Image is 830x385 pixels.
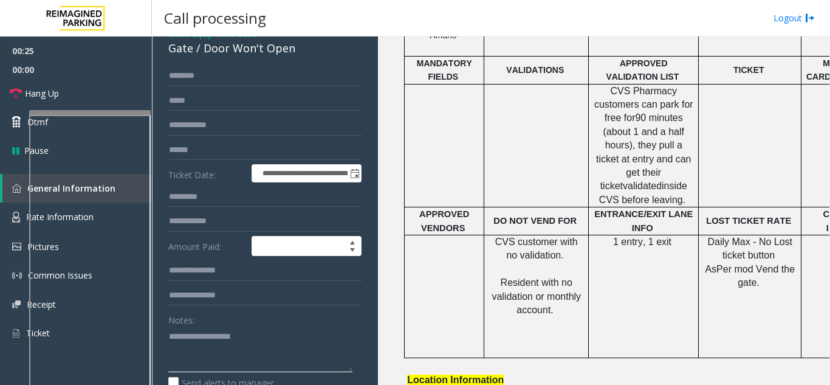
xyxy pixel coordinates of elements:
span: Resident with no validation or monthly account. [492,277,583,315]
label: Ticket Date: [165,164,249,182]
span: validated [623,181,662,191]
span: Dtmf [27,116,48,128]
span: APPROVED VALIDATION LIST [606,58,679,82]
span: Pause [24,144,49,157]
img: 'icon' [12,300,21,308]
span: Hang Up [25,87,59,100]
span: Ticket [26,327,50,339]
span: LOST TICKET RATE [706,216,791,226]
span: Common Issues [28,269,92,281]
span: Rate Information [26,211,94,223]
span: VALIDATIONS [506,65,564,75]
label: Amount Paid: [165,236,249,257]
span: TICKET [733,65,764,75]
span: , they pull a ticket at entry and can get their ticket [596,140,694,191]
img: 'icon' [12,243,21,251]
span: Increase value [344,237,361,246]
span: 1 entry, 1 exit [613,237,671,247]
img: 'icon' [12,271,22,280]
span: ocation Information [413,375,504,385]
span: Pictures [27,241,59,252]
img: 'icon' [12,212,20,223]
span: MANDATORY FIELDS [417,58,475,82]
span: DO NOT VEND FOR [493,216,577,226]
a: General Information [2,174,152,203]
span: As [705,264,716,274]
a: Logout [773,12,815,24]
label: Notes: [168,310,194,327]
span: ENTRANCE/EXIT LANE INFO [594,209,695,232]
img: 'icon' [12,328,20,339]
img: logout [805,12,815,24]
span: 90 minutes (about 1 and a half hours) [603,113,687,150]
span: Toggle popup [348,165,361,182]
span: Receipt [27,299,56,310]
span: Decrease value [344,246,361,256]
h3: Call processing [158,3,272,33]
span: - [189,28,257,40]
span: L [407,375,413,385]
span: Per mod Vend the gate. [716,264,797,288]
span: General Information [27,182,115,194]
div: Gate / Door Won't Open [168,40,362,57]
img: 'icon' [12,184,21,193]
span: APPROVED VENDORS [419,209,472,232]
span: CVS Pharmacy customers can park for free for [594,86,696,123]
